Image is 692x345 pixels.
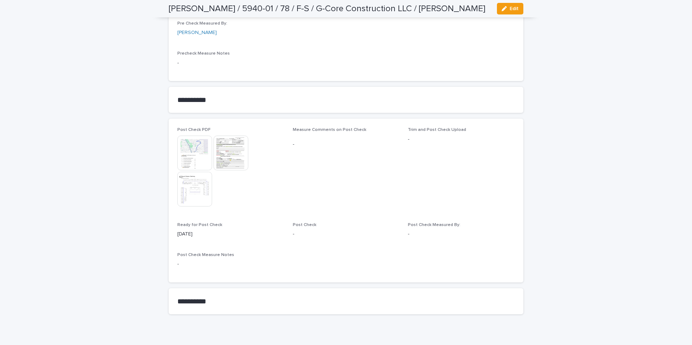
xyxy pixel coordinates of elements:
[177,51,230,56] span: Precheck Measure Notes
[408,223,460,227] span: Post Check Measured By:
[169,4,485,14] h2: [PERSON_NAME] / 5940-01 / 78 / F-S / G-Core Construction LLC / [PERSON_NAME]
[177,260,515,268] p: -
[497,3,523,14] button: Edit
[408,136,515,143] p: -
[293,223,316,227] span: Post Check
[293,230,400,238] p: -
[177,253,234,257] span: Post Check Measure Notes
[177,59,515,67] p: -
[177,29,217,37] a: [PERSON_NAME]
[408,128,466,132] span: Trim and Post Check Upload
[177,21,227,26] span: Pre Check Measured By:
[293,141,400,148] p: -
[408,230,515,238] p: -
[177,230,284,238] p: [DATE]
[177,223,222,227] span: Ready for Post Check
[510,6,519,11] span: Edit
[177,128,211,132] span: Post Check PDF
[293,128,366,132] span: Measure Comments on Post Check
